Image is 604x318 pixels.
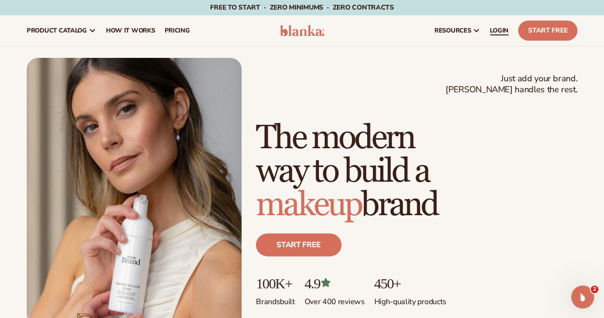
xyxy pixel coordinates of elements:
a: Start Free [518,21,577,41]
span: pricing [164,27,190,34]
a: product catalog [22,15,101,46]
span: 2 [591,285,598,293]
iframe: Intercom live chat [571,285,594,308]
span: product catalog [27,27,87,34]
a: LOGIN [485,15,513,46]
p: 450+ [374,275,446,291]
span: How It Works [106,27,155,34]
p: High-quality products [374,291,446,307]
span: makeup [256,185,361,225]
h1: The modern way to build a brand [256,121,577,222]
span: Free to start · ZERO minimums · ZERO contracts [210,3,393,12]
p: Over 400 reviews [305,291,365,307]
a: pricing [159,15,194,46]
p: Brands built [256,291,295,307]
span: Just add your brand. [PERSON_NAME] handles the rest. [445,73,577,96]
p: 4.9 [305,275,365,291]
a: Start free [256,233,341,256]
img: logo [280,25,325,36]
p: 100K+ [256,275,295,291]
a: resources [430,15,485,46]
a: How It Works [101,15,160,46]
span: LOGIN [490,27,509,34]
span: resources [434,27,471,34]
